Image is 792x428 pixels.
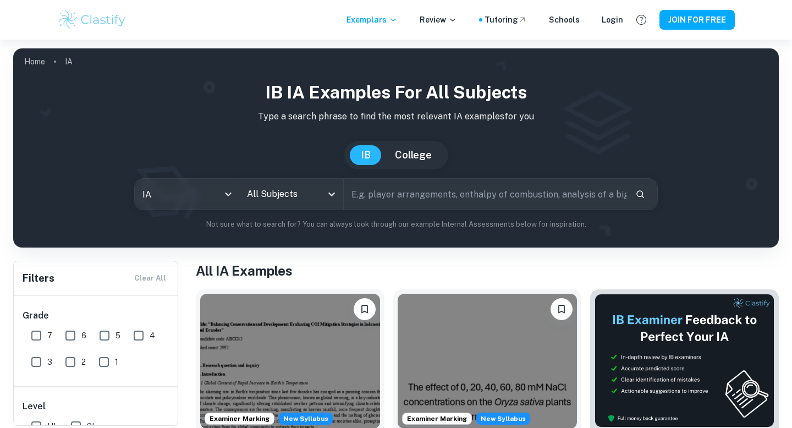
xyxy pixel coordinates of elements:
span: 5 [116,330,120,342]
button: Open [324,186,339,202]
span: 3 [47,356,52,368]
button: Please log in to bookmark exemplars [551,298,573,320]
img: profile cover [13,48,779,248]
h6: Level [23,400,170,413]
h6: Grade [23,309,170,322]
span: Examiner Marking [403,414,471,424]
h1: All IA Examples [196,261,779,281]
h1: IB IA examples for all subjects [22,79,770,106]
button: IB [350,145,382,165]
input: E.g. player arrangements, enthalpy of combustion, analysis of a big city... [344,179,626,210]
button: Help and Feedback [632,10,651,29]
p: Review [420,14,457,26]
p: Type a search phrase to find the most relevant IA examples for you [22,110,770,123]
button: Search [631,185,650,204]
span: Examiner Marking [205,414,274,424]
span: 4 [150,330,155,342]
img: Thumbnail [595,294,774,427]
a: Tutoring [485,14,527,26]
span: 1 [115,356,118,368]
span: 6 [81,330,86,342]
button: JOIN FOR FREE [659,10,735,30]
div: IA [135,179,239,210]
a: Schools [549,14,580,26]
button: Please log in to bookmark exemplars [354,298,376,320]
button: College [384,145,443,165]
img: Clastify logo [57,9,127,31]
span: 7 [47,330,52,342]
p: Exemplars [346,14,398,26]
p: Not sure what to search for? You can always look through our example Internal Assessments below f... [22,219,770,230]
span: New Syllabus [476,413,530,425]
a: Home [24,54,45,69]
span: New Syllabus [279,413,333,425]
span: 2 [81,356,86,368]
div: Starting from the May 2026 session, the ESS IA requirements have changed. We created this exempla... [476,413,530,425]
h6: Filters [23,271,54,286]
div: Starting from the May 2026 session, the ESS IA requirements have changed. We created this exempla... [279,413,333,425]
a: Login [602,14,623,26]
p: IA [65,56,73,68]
